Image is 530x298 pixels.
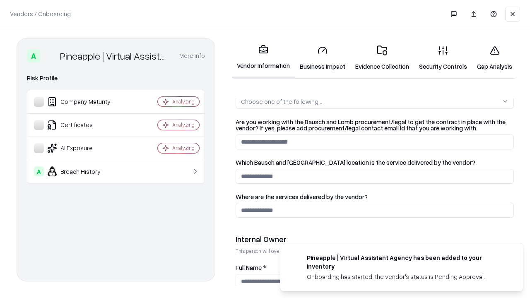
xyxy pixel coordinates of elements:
[350,39,414,77] a: Evidence Collection
[43,49,57,62] img: Pineapple | Virtual Assistant Agency
[236,248,514,255] p: This person will oversee the vendor relationship and coordinate any required assessments or appro...
[172,144,195,151] div: Analyzing
[236,234,514,244] div: Internal Owner
[290,253,300,263] img: trypineapple.com
[34,143,133,153] div: AI Exposure
[179,48,205,63] button: More info
[10,10,71,18] p: Vendors / Onboarding
[241,97,322,106] div: Choose one of the following...
[236,264,514,271] label: Full Name *
[27,73,205,83] div: Risk Profile
[172,121,195,128] div: Analyzing
[414,39,472,77] a: Security Controls
[34,166,44,176] div: A
[232,38,295,78] a: Vendor Information
[307,253,503,271] div: Pineapple | Virtual Assistant Agency has been added to your inventory
[34,97,133,107] div: Company Maturity
[307,272,503,281] div: Onboarding has started, the vendor's status is Pending Approval.
[236,119,514,131] label: Are you working with the Bausch and Lomb procurement/legal to get the contract in place with the ...
[295,39,350,77] a: Business Impact
[172,98,195,105] div: Analyzing
[236,94,514,109] button: Choose one of the following...
[236,194,514,200] label: Where are the services delivered by the vendor?
[236,159,514,166] label: Which Bausch and [GEOGRAPHIC_DATA] location is the service delivered by the vendor?
[472,39,517,77] a: Gap Analysis
[34,166,133,176] div: Breach History
[60,49,169,62] div: Pineapple | Virtual Assistant Agency
[27,49,40,62] div: A
[34,120,133,130] div: Certificates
